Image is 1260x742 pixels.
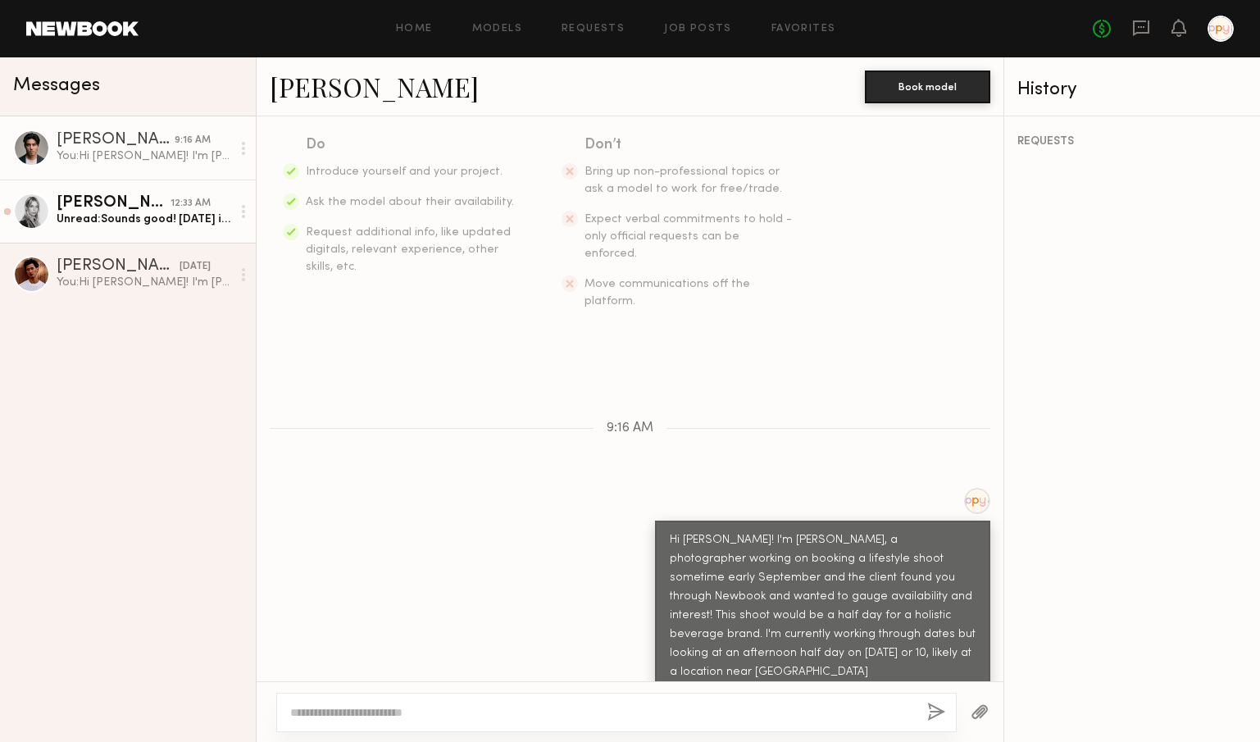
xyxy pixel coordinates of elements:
[670,531,976,738] div: Hi [PERSON_NAME]! I'm [PERSON_NAME], a photographer working on booking a lifestyle shoot sometime...
[607,421,653,435] span: 9:16 AM
[771,24,836,34] a: Favorites
[585,279,750,307] span: Move communications off the platform.
[171,196,211,212] div: 12:33 AM
[664,24,732,34] a: Job Posts
[306,166,503,177] span: Introduce yourself and your project.
[472,24,522,34] a: Models
[306,197,514,207] span: Ask the model about their availability.
[865,71,990,103] button: Book model
[1017,136,1247,148] div: REQUESTS
[306,134,516,157] div: Do
[13,76,100,95] span: Messages
[270,69,479,104] a: [PERSON_NAME]
[306,227,511,272] span: Request additional info, like updated digitals, relevant experience, other skills, etc.
[585,214,792,259] span: Expect verbal commitments to hold - only official requests can be enforced.
[175,133,211,148] div: 9:16 AM
[865,79,990,93] a: Book model
[57,148,231,164] div: You: Hi [PERSON_NAME]! I'm [PERSON_NAME], a photographer working on booking a lifestyle shoot som...
[57,195,171,212] div: [PERSON_NAME]
[396,24,433,34] a: Home
[585,134,794,157] div: Don’t
[1017,80,1247,99] div: History
[57,132,175,148] div: [PERSON_NAME]
[57,275,231,290] div: You: Hi [PERSON_NAME]! I'm [PERSON_NAME], a photographer working on booking a lifestyle shoot som...
[57,212,231,227] div: Unread: Sounds good! [DATE] is perfect On [DATE],4 unfortunately is busy already perpetuity is fi...
[57,258,180,275] div: [PERSON_NAME]
[562,24,625,34] a: Requests
[585,166,782,194] span: Bring up non-professional topics or ask a model to work for free/trade.
[180,259,211,275] div: [DATE]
